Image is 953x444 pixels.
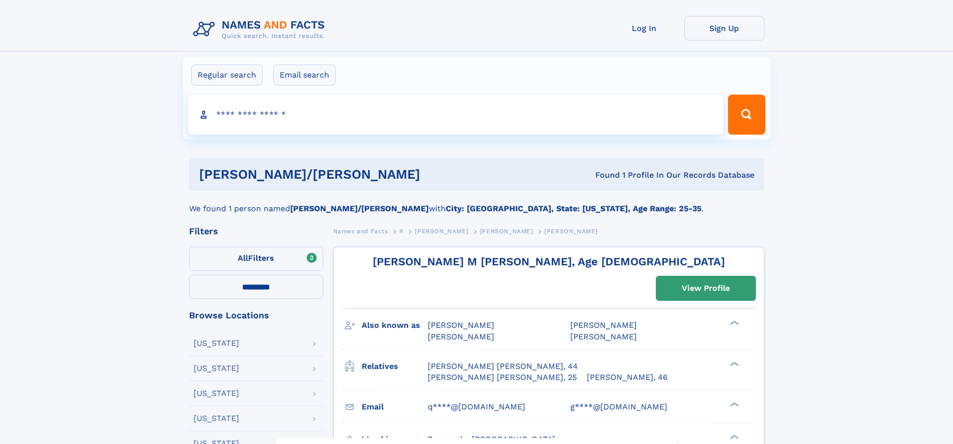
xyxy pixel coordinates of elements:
[604,16,684,41] a: Log In
[428,332,494,341] span: [PERSON_NAME]
[273,65,336,86] label: Email search
[191,65,263,86] label: Regular search
[727,360,739,367] div: ❯
[238,253,248,263] span: All
[189,311,323,320] div: Browse Locations
[362,398,428,415] h3: Email
[570,332,637,341] span: [PERSON_NAME]
[656,276,755,300] a: View Profile
[362,358,428,375] h3: Relatives
[199,168,508,181] h1: [PERSON_NAME]/[PERSON_NAME]
[333,225,388,237] a: Names and Facts
[684,16,764,41] a: Sign Up
[189,247,323,271] label: Filters
[570,320,637,330] span: [PERSON_NAME]
[428,372,577,383] a: [PERSON_NAME] [PERSON_NAME], 25
[587,372,668,383] a: [PERSON_NAME], 46
[428,361,578,372] a: [PERSON_NAME] [PERSON_NAME], 44
[727,401,739,407] div: ❯
[727,320,739,326] div: ❯
[682,277,730,300] div: View Profile
[727,433,739,440] div: ❯
[446,204,701,213] b: City: [GEOGRAPHIC_DATA], State: [US_STATE], Age Range: 25-35
[189,16,333,43] img: Logo Names and Facts
[290,204,429,213] b: [PERSON_NAME]/[PERSON_NAME]
[544,228,598,235] span: [PERSON_NAME]
[373,255,725,268] a: [PERSON_NAME] M [PERSON_NAME], Age [DEMOGRAPHIC_DATA]
[194,414,239,422] div: [US_STATE]
[428,434,555,444] span: Pensacola, [GEOGRAPHIC_DATA]
[188,95,724,135] input: search input
[428,320,494,330] span: [PERSON_NAME]
[189,227,323,236] div: Filters
[508,170,754,181] div: Found 1 Profile In Our Records Database
[399,228,404,235] span: R
[415,228,468,235] span: [PERSON_NAME]
[415,225,468,237] a: [PERSON_NAME]
[194,389,239,397] div: [US_STATE]
[480,225,533,237] a: [PERSON_NAME]
[399,225,404,237] a: R
[362,317,428,334] h3: Also known as
[728,95,765,135] button: Search Button
[194,364,239,372] div: [US_STATE]
[480,228,533,235] span: [PERSON_NAME]
[189,191,764,215] div: We found 1 person named with .
[194,339,239,347] div: [US_STATE]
